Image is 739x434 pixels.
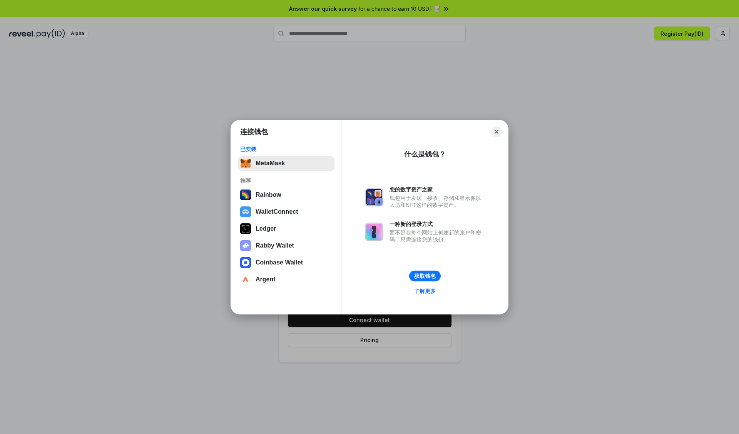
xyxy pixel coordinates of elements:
[240,177,332,184] div: 推荐
[390,186,485,193] div: 您的数字资产之家
[240,190,251,200] img: svg+xml,%3Csvg%20width%3D%22120%22%20height%3D%22120%22%20viewBox%3D%220%200%20120%20120%22%20fil...
[238,255,334,270] button: Coinbase Wallet
[256,208,298,215] div: WalletConnect
[240,240,251,251] img: svg+xml,%3Csvg%20xmlns%3D%22http%3A%2F%2Fwww.w3.org%2F2000%2Fsvg%22%20fill%3D%22none%22%20viewBox...
[256,259,303,266] div: Coinbase Wallet
[256,160,285,167] div: MetaMask
[365,188,383,206] img: svg+xml,%3Csvg%20xmlns%3D%22http%3A%2F%2Fwww.w3.org%2F2000%2Fsvg%22%20fill%3D%22none%22%20viewBox...
[256,242,294,249] div: Rabby Wallet
[491,126,502,137] button: Close
[414,288,436,294] div: 了解更多
[256,191,281,198] div: Rainbow
[410,286,440,296] a: 了解更多
[238,272,334,287] button: Argent
[240,274,251,285] img: svg+xml,%3Csvg%20width%3D%2228%22%20height%3D%2228%22%20viewBox%3D%220%200%2028%2028%22%20fill%3D...
[238,221,334,236] button: Ledger
[404,150,446,159] div: 什么是钱包？
[238,187,334,203] button: Rainbow
[390,221,485,228] div: 一种新的登录方式
[256,276,276,283] div: Argent
[390,229,485,243] div: 而不是在每个网站上创建新的账户和密码，只需连接您的钱包。
[240,257,251,268] img: svg+xml,%3Csvg%20width%3D%2228%22%20height%3D%2228%22%20viewBox%3D%220%200%2028%2028%22%20fill%3D...
[256,225,276,232] div: Ledger
[409,271,441,281] button: 获取钱包
[238,156,334,171] button: MetaMask
[240,146,332,153] div: 已安装
[240,206,251,217] img: svg+xml,%3Csvg%20width%3D%2228%22%20height%3D%2228%22%20viewBox%3D%220%200%2028%2028%22%20fill%3D...
[414,273,436,279] div: 获取钱包
[240,223,251,234] img: svg+xml,%3Csvg%20xmlns%3D%22http%3A%2F%2Fwww.w3.org%2F2000%2Fsvg%22%20width%3D%2228%22%20height%3...
[238,204,334,219] button: WalletConnect
[238,238,334,253] button: Rabby Wallet
[390,195,485,208] div: 钱包用于发送、接收、存储和显示像以太坊和NFT这样的数字资产。
[240,127,268,136] h1: 连接钱包
[240,158,251,169] img: svg+xml,%3Csvg%20fill%3D%22none%22%20height%3D%2233%22%20viewBox%3D%220%200%2035%2033%22%20width%...
[365,223,383,241] img: svg+xml,%3Csvg%20xmlns%3D%22http%3A%2F%2Fwww.w3.org%2F2000%2Fsvg%22%20fill%3D%22none%22%20viewBox...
